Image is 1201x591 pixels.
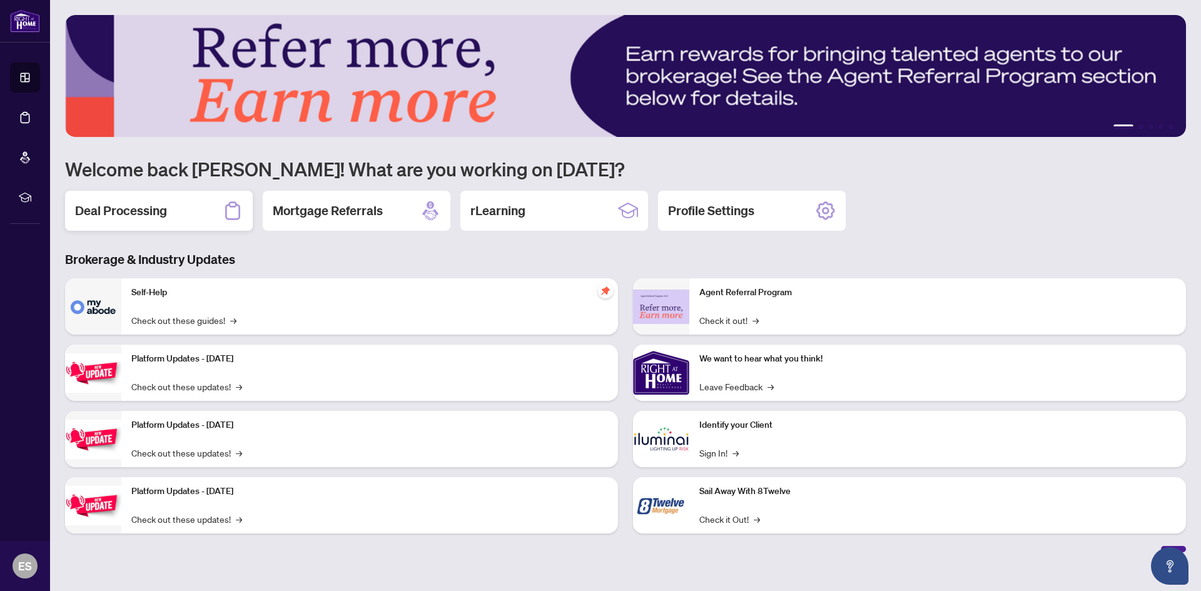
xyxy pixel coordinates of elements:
a: Leave Feedback→ [699,380,774,393]
span: → [768,380,774,393]
h3: Brokerage & Industry Updates [65,251,1186,268]
img: Identify your Client [633,411,689,467]
span: → [236,446,242,460]
span: → [230,313,236,327]
a: Check out these updates!→ [131,446,242,460]
img: logo [10,9,40,33]
p: Platform Updates - [DATE] [131,485,608,498]
a: Check out these updates!→ [131,512,242,526]
p: Platform Updates - [DATE] [131,352,608,366]
span: → [236,512,242,526]
p: Self-Help [131,286,608,300]
span: → [753,313,759,327]
p: Agent Referral Program [699,286,1176,300]
button: 1 [1113,124,1133,129]
span: ES [18,557,32,575]
h1: Welcome back [PERSON_NAME]! What are you working on [DATE]? [65,157,1186,181]
a: Check out these guides!→ [131,313,236,327]
a: Sign In!→ [699,446,739,460]
button: 2 [1138,124,1143,129]
img: Self-Help [65,278,121,335]
button: 5 [1168,124,1173,129]
a: Check it out!→ [699,313,759,327]
span: → [732,446,739,460]
img: Platform Updates - June 23, 2025 [65,486,121,525]
span: → [754,512,760,526]
img: Platform Updates - July 8, 2025 [65,420,121,459]
img: Agent Referral Program [633,290,689,324]
button: Open asap [1151,547,1188,585]
p: Sail Away With 8Twelve [699,485,1176,498]
img: Slide 0 [65,15,1186,137]
span: pushpin [598,283,613,298]
span: → [236,380,242,393]
img: We want to hear what you think! [633,345,689,401]
p: Identify your Client [699,418,1176,432]
p: Platform Updates - [DATE] [131,418,608,432]
img: Sail Away With 8Twelve [633,477,689,533]
h2: Profile Settings [668,202,754,220]
button: 3 [1148,124,1153,129]
h2: rLearning [470,202,525,220]
img: Platform Updates - July 21, 2025 [65,353,121,393]
h2: Mortgage Referrals [273,202,383,220]
a: Check out these updates!→ [131,380,242,393]
h2: Deal Processing [75,202,167,220]
p: We want to hear what you think! [699,352,1176,366]
button: 4 [1158,124,1163,129]
a: Check it Out!→ [699,512,760,526]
